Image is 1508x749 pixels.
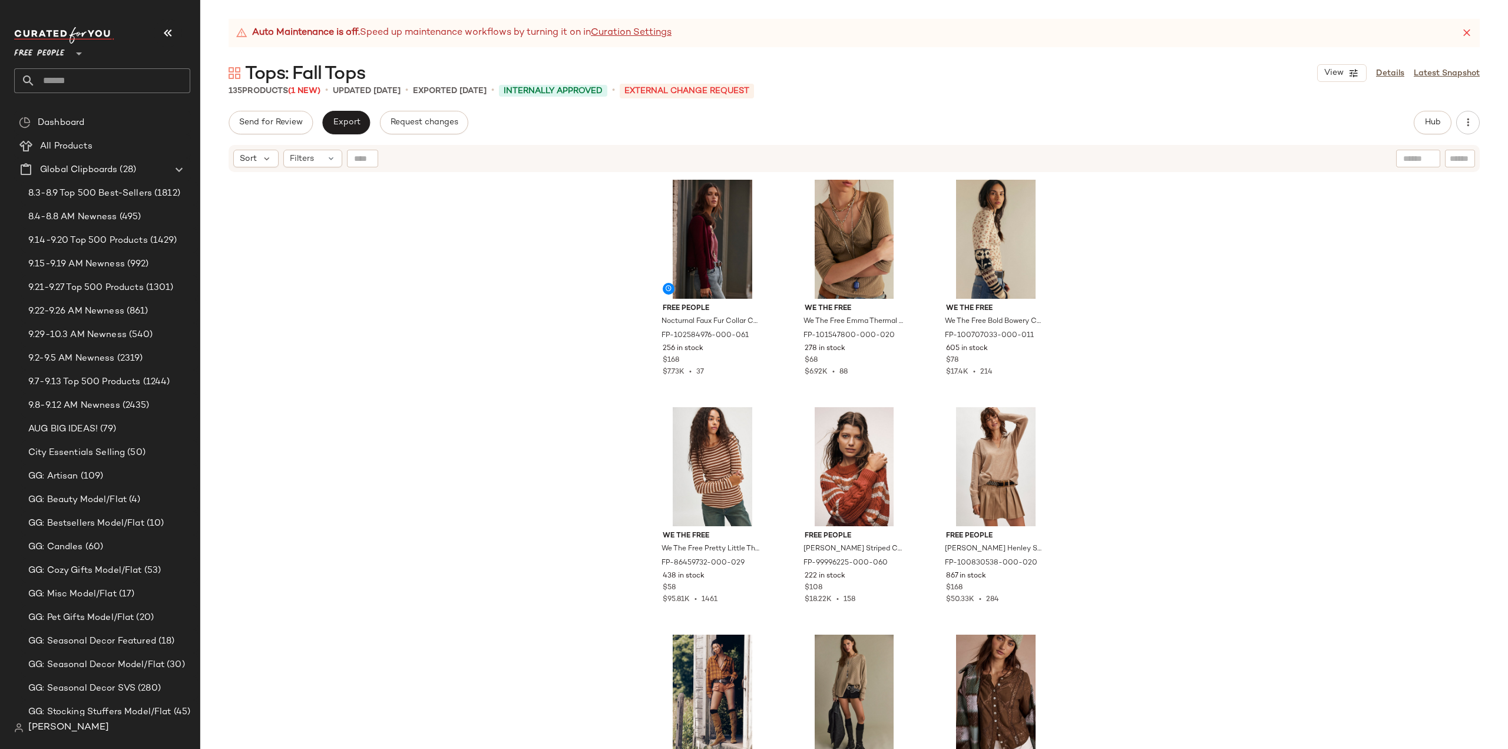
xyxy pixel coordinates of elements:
[805,531,904,542] span: Free People
[115,352,143,365] span: (2319)
[805,303,904,314] span: We The Free
[28,423,98,436] span: AUG BIG IDEAS!
[148,234,177,248] span: (1429)
[591,26,672,40] a: Curation Settings
[156,635,175,648] span: (18)
[702,596,717,603] span: 1461
[653,180,772,299] img: 102584976_061_0
[229,85,320,97] div: Products
[805,571,845,582] span: 222 in stock
[946,355,958,366] span: $78
[332,118,360,127] span: Export
[252,26,360,40] strong: Auto Maintenance is off.
[844,596,855,603] span: 158
[240,153,257,165] span: Sort
[803,316,903,327] span: We The Free Emma Thermal at Free People in Brown, Size: L
[28,470,78,483] span: GG: Artisan
[653,407,772,526] img: 86459732_029_a
[946,531,1046,542] span: Free People
[19,117,31,128] img: svg%3e
[124,305,148,318] span: (861)
[28,658,164,672] span: GG: Seasonal Decor Model/Flat
[14,723,24,732] img: svg%3e
[325,84,328,98] span: •
[28,328,127,342] span: 9.29-10.3 AM Newness
[620,84,754,98] p: External Change Request
[491,84,494,98] span: •
[142,564,161,578] span: (53)
[28,352,115,365] span: 9.2-9.5 AM Newness
[38,116,84,130] span: Dashboard
[974,596,986,603] span: •
[229,111,313,134] button: Send for Review
[117,588,135,601] span: (17)
[288,87,320,95] span: (1 New)
[28,187,152,200] span: 8.3-8.9 Top 500 Best-Sellers
[144,281,174,295] span: (1301)
[229,67,240,79] img: svg%3e
[937,180,1055,299] img: 100707033_011_d
[14,27,114,44] img: cfy_white_logo.C9jOOHJF.svg
[832,596,844,603] span: •
[980,368,993,376] span: 214
[245,62,365,86] span: Tops: Fall Tops
[14,40,65,61] span: Free People
[134,611,154,625] span: (20)
[803,544,903,555] span: [PERSON_NAME] Striped Cable Knit Sweater by Free People in Red, Size: S
[696,368,704,376] span: 37
[945,558,1037,569] span: FP-100830538-000-020
[28,540,83,554] span: GG: Candles
[663,368,684,376] span: $7.73K
[98,423,117,436] span: (79)
[662,316,761,327] span: Nocturnal Faux Fur Collar Cardi by Free People in Red, Size: L
[662,558,745,569] span: FP-86459732-000-029
[171,705,191,719] span: (45)
[805,596,832,603] span: $18.22K
[144,517,164,530] span: (10)
[805,368,828,376] span: $6.92K
[1414,111,1451,134] button: Hub
[805,344,845,354] span: 278 in stock
[945,316,1044,327] span: We The Free Bold Bowery Cuff at Free People in White, Size: S
[968,368,980,376] span: •
[28,305,124,318] span: 9.22-9.26 AM Newness
[78,470,104,483] span: (109)
[28,705,171,719] span: GG: Stocking Stuffers Model/Flat
[663,355,679,366] span: $168
[28,258,125,271] span: 9.15-9.19 AM Newness
[805,355,818,366] span: $68
[663,303,762,314] span: Free People
[236,26,672,40] div: Speed up maintenance workflows by turning it on in
[28,399,120,413] span: 9.8-9.12 AM Newness
[28,281,144,295] span: 9.21-9.27 Top 500 Products
[239,118,303,127] span: Send for Review
[333,85,401,97] p: updated [DATE]
[946,596,974,603] span: $50.33K
[986,596,999,603] span: 284
[40,163,117,177] span: Global Clipboards
[380,111,468,134] button: Request changes
[946,344,988,354] span: 605 in stock
[663,344,703,354] span: 256 in stock
[795,407,914,526] img: 99996225_060_0
[83,540,104,554] span: (60)
[141,375,170,389] span: (1244)
[390,118,458,127] span: Request changes
[662,544,761,555] span: We The Free Pretty Little Thermal at Free People in Brown, Size: XS
[28,493,127,507] span: GG: Beauty Model/Flat
[946,583,963,593] span: $168
[135,682,161,695] span: (280)
[413,85,487,97] p: Exported [DATE]
[28,564,142,578] span: GG: Cozy Gifts Model/Flat
[120,399,150,413] span: (2435)
[663,583,676,593] span: $58
[28,375,141,389] span: 9.7-9.13 Top 500 Products
[28,635,156,648] span: GG: Seasonal Decor Featured
[28,446,125,460] span: City Essentials Selling
[1317,64,1367,82] button: View
[1414,67,1480,80] a: Latest Snapshot
[164,658,185,672] span: (30)
[229,87,242,95] span: 135
[127,493,140,507] span: (4)
[946,303,1046,314] span: We The Free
